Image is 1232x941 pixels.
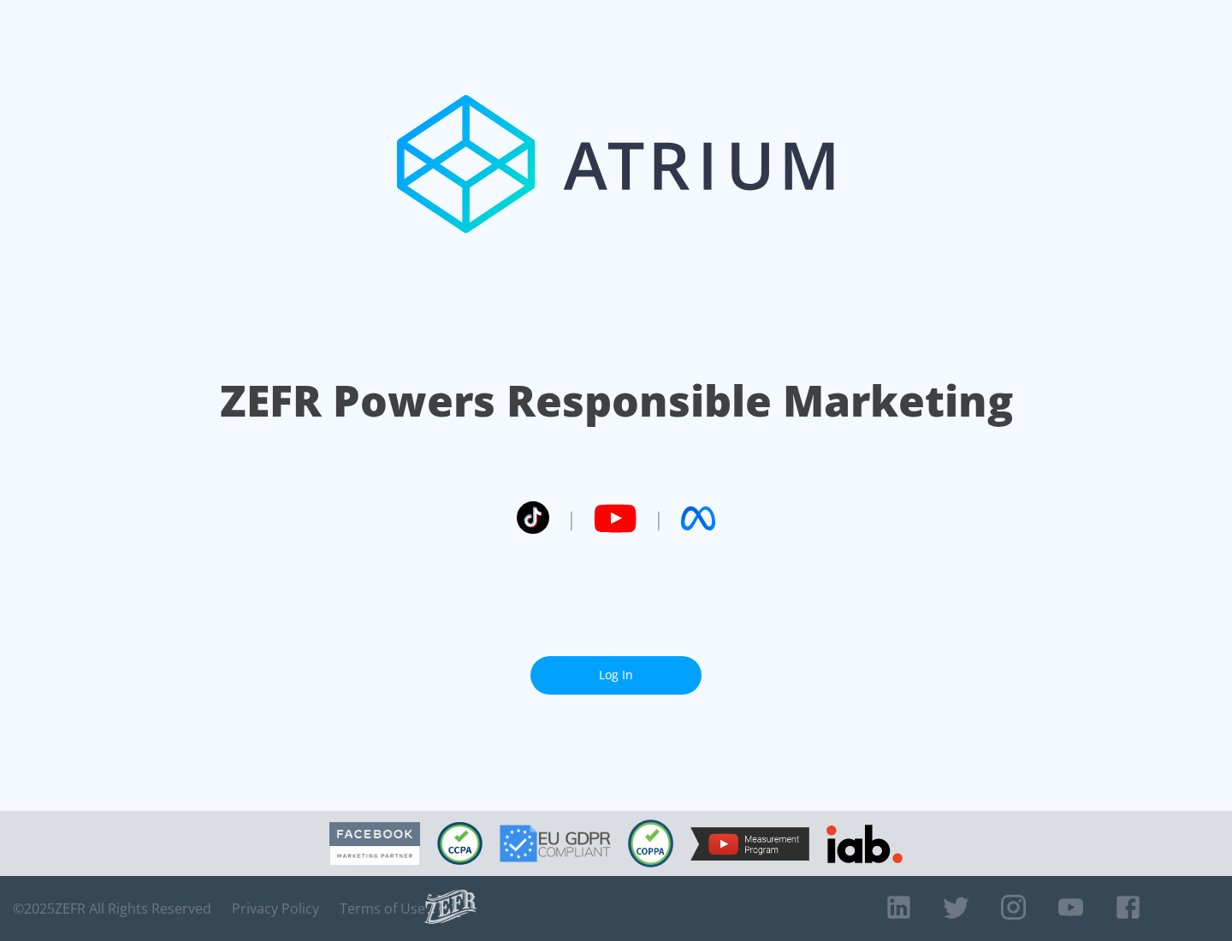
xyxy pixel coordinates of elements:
span: | [654,506,664,531]
img: CCPA Compliant [437,822,483,865]
img: Facebook Marketing Partner [329,822,420,866]
span: © 2025 ZEFR All Rights Reserved [13,900,211,917]
a: Privacy Policy [232,900,319,917]
span: | [566,506,577,531]
img: YouTube Measurement Program [690,827,809,861]
a: Log In [530,656,702,695]
h1: ZEFR Powers Responsible Marketing [220,371,1013,430]
img: COPPA Compliant [628,820,673,867]
a: Terms of Use [340,900,425,917]
img: IAB [826,825,903,863]
img: GDPR Compliant [500,825,611,862]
